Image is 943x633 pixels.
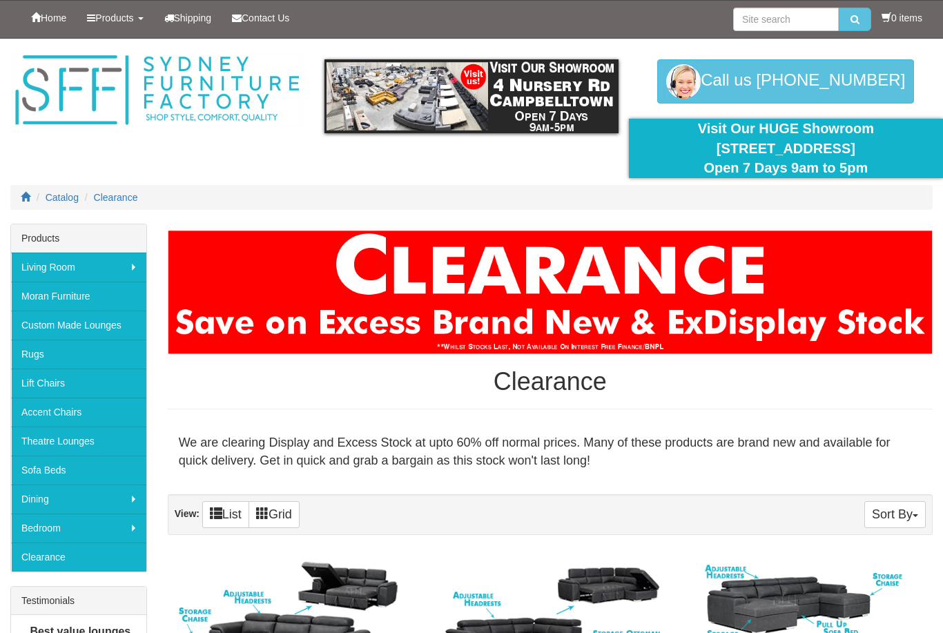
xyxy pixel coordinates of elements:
[882,11,922,25] li: 0 items
[11,282,146,311] a: Moran Furniture
[11,340,146,369] a: Rugs
[154,1,222,35] a: Shipping
[11,456,146,485] a: Sofa Beds
[11,224,146,253] div: Products
[202,501,249,528] a: List
[175,509,200,520] strong: View:
[11,369,146,398] a: Lift Chairs
[864,501,926,528] button: Sort By
[11,427,146,456] a: Theatre Lounges
[95,12,133,23] span: Products
[249,501,300,528] a: Grid
[168,368,933,396] h1: Clearance
[11,398,146,427] a: Accent Chairs
[168,231,933,355] img: Clearance
[639,119,933,178] div: Visit Our HUGE Showroom [STREET_ADDRESS] Open 7 Days 9am to 5pm
[94,192,138,203] a: Clearance
[11,253,146,282] a: Living Room
[168,423,933,480] div: We are clearing Display and Excess Stock at upto 60% off normal prices. Many of these products ar...
[222,1,300,35] a: Contact Us
[733,8,839,31] input: Site search
[324,59,618,133] img: showroom.gif
[11,514,146,543] a: Bedroom
[11,587,146,615] div: Testimonials
[11,311,146,340] a: Custom Made Lounges
[242,12,289,23] span: Contact Us
[46,192,79,203] a: Catalog
[11,485,146,514] a: Dining
[11,543,146,572] a: Clearance
[10,52,304,128] img: Sydney Furniture Factory
[174,12,212,23] span: Shipping
[21,1,77,35] a: Home
[77,1,153,35] a: Products
[41,12,66,23] span: Home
